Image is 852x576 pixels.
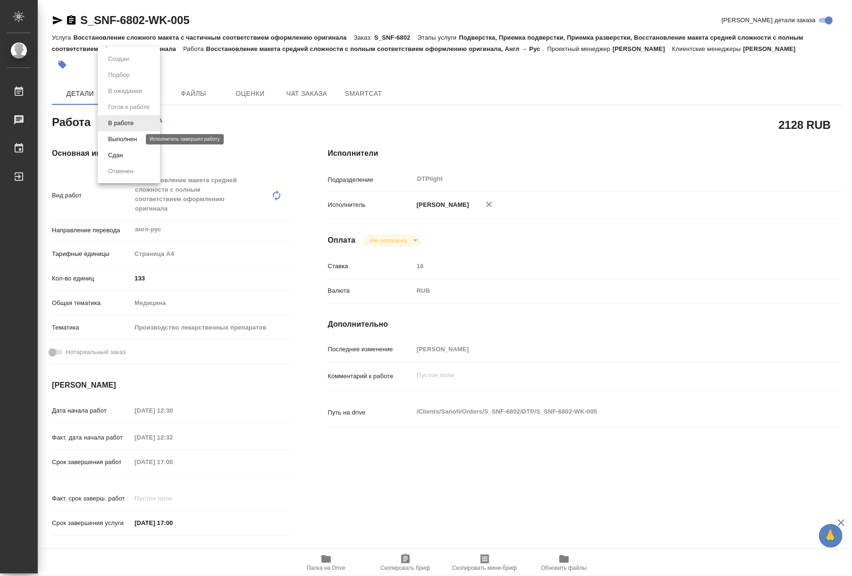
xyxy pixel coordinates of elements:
button: В ожидании [105,86,145,96]
button: Отменен [105,166,136,177]
button: Подбор [105,70,133,80]
button: Готов к работе [105,102,152,112]
button: Сдан [105,150,126,161]
button: Создан [105,54,132,64]
button: В работе [105,118,136,128]
button: Выполнен [105,134,140,144]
